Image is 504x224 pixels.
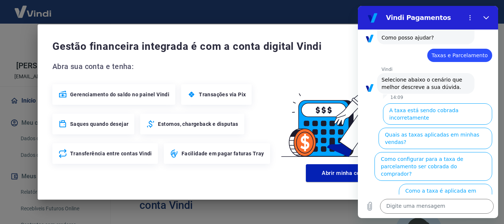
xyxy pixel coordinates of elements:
[70,120,128,128] span: Saques quando desejar
[70,91,169,98] span: Gerenciamento do saldo no painel Vindi
[70,150,152,157] span: Transferência entre contas Vindi
[182,150,264,157] span: Facilidade em pagar faturas Tray
[158,120,238,128] span: Estornos, chargeback e disputas
[52,39,436,54] span: Gestão financeira integrada é com a conta digital Vindi
[52,61,272,72] span: Abra sua conta e tenha:
[306,164,418,182] button: Abrir minha conta digital Vindi
[358,6,498,218] iframe: Janela de mensagens
[199,91,246,98] span: Transações via Pix
[272,61,452,161] img: Good Billing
